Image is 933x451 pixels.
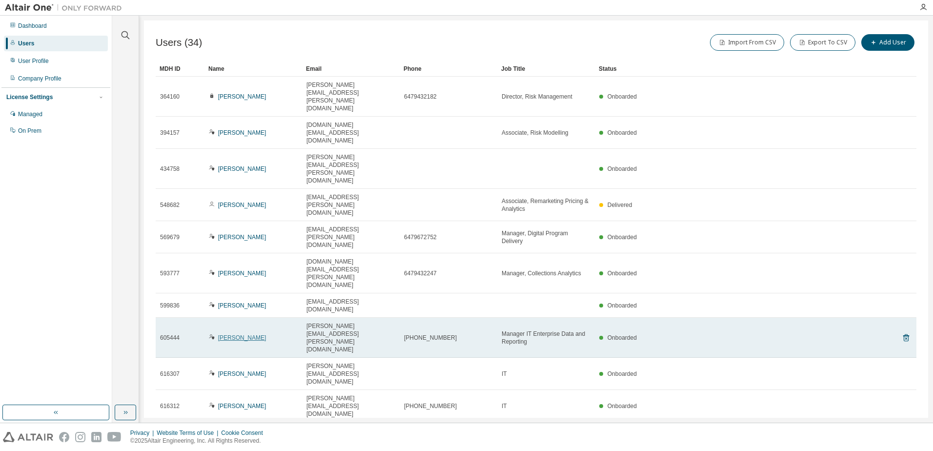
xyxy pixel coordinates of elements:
span: 394157 [160,129,180,137]
span: [DOMAIN_NAME][EMAIL_ADDRESS][DOMAIN_NAME] [306,121,395,144]
img: instagram.svg [75,432,85,442]
span: Onboarded [608,270,637,277]
span: 548682 [160,201,180,209]
span: IT [502,370,507,378]
a: [PERSON_NAME] [218,234,266,241]
a: [PERSON_NAME] [218,202,266,208]
button: Export To CSV [790,34,855,51]
span: Onboarded [608,302,637,309]
div: MDH ID [160,61,201,77]
span: [EMAIL_ADDRESS][PERSON_NAME][DOMAIN_NAME] [306,225,395,249]
a: [PERSON_NAME] [218,270,266,277]
span: [PERSON_NAME][EMAIL_ADDRESS][PERSON_NAME][DOMAIN_NAME] [306,81,395,112]
div: Dashboard [18,22,47,30]
div: Managed [18,110,42,118]
div: Cookie Consent [221,429,268,437]
span: [EMAIL_ADDRESS][PERSON_NAME][DOMAIN_NAME] [306,193,395,217]
span: [PERSON_NAME][EMAIL_ADDRESS][DOMAIN_NAME] [306,362,395,386]
span: Delivered [608,202,632,208]
div: User Profile [18,57,49,65]
span: 6479432182 [404,93,437,101]
div: Email [306,61,396,77]
div: Name [208,61,298,77]
span: 605444 [160,334,180,342]
span: 616312 [160,402,180,410]
img: facebook.svg [59,432,69,442]
div: Privacy [130,429,157,437]
div: Company Profile [18,75,61,82]
span: Manager, Collections Analytics [502,269,581,277]
span: Onboarded [608,129,637,136]
span: [PERSON_NAME][EMAIL_ADDRESS][PERSON_NAME][DOMAIN_NAME] [306,322,395,353]
span: Manager IT Enterprise Data and Reporting [502,330,590,346]
img: youtube.svg [107,432,122,442]
span: Director, Risk Management [502,93,572,101]
span: Onboarded [608,165,637,172]
a: [PERSON_NAME] [218,302,266,309]
span: Associate, Risk Modelling [502,129,568,137]
span: 364160 [160,93,180,101]
a: [PERSON_NAME] [218,403,266,410]
span: IT [502,402,507,410]
span: 6479432247 [404,269,437,277]
span: 616307 [160,370,180,378]
a: [PERSON_NAME] [218,93,266,100]
div: Users [18,40,34,47]
div: Website Terms of Use [157,429,221,437]
span: Onboarded [608,403,637,410]
button: Add User [861,34,914,51]
span: Users (34) [156,37,202,48]
img: Altair One [5,3,127,13]
span: 569679 [160,233,180,241]
span: Onboarded [608,234,637,241]
span: Onboarded [608,93,637,100]
a: [PERSON_NAME] [218,370,266,377]
p: © 2025 Altair Engineering, Inc. All Rights Reserved. [130,437,269,445]
span: 434758 [160,165,180,173]
span: [PERSON_NAME][EMAIL_ADDRESS][PERSON_NAME][DOMAIN_NAME] [306,153,395,184]
div: On Prem [18,127,41,135]
span: [DOMAIN_NAME][EMAIL_ADDRESS][PERSON_NAME][DOMAIN_NAME] [306,258,395,289]
div: License Settings [6,93,53,101]
img: altair_logo.svg [3,432,53,442]
span: Onboarded [608,370,637,377]
span: Associate, Remarketing Pricing & Analytics [502,197,590,213]
span: [PHONE_NUMBER] [404,402,457,410]
a: [PERSON_NAME] [218,165,266,172]
div: Status [599,61,866,77]
div: Phone [404,61,493,77]
span: [PHONE_NUMBER] [404,334,457,342]
span: [EMAIL_ADDRESS][DOMAIN_NAME] [306,298,395,313]
a: [PERSON_NAME] [218,129,266,136]
span: Onboarded [608,334,637,341]
span: Manager, Digital Program Delivery [502,229,590,245]
span: 599836 [160,302,180,309]
div: Job Title [501,61,591,77]
button: Import From CSV [710,34,784,51]
a: [PERSON_NAME] [218,334,266,341]
span: 593777 [160,269,180,277]
span: 6479672752 [404,233,437,241]
img: linkedin.svg [91,432,101,442]
span: [PERSON_NAME][EMAIL_ADDRESS][DOMAIN_NAME] [306,394,395,418]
